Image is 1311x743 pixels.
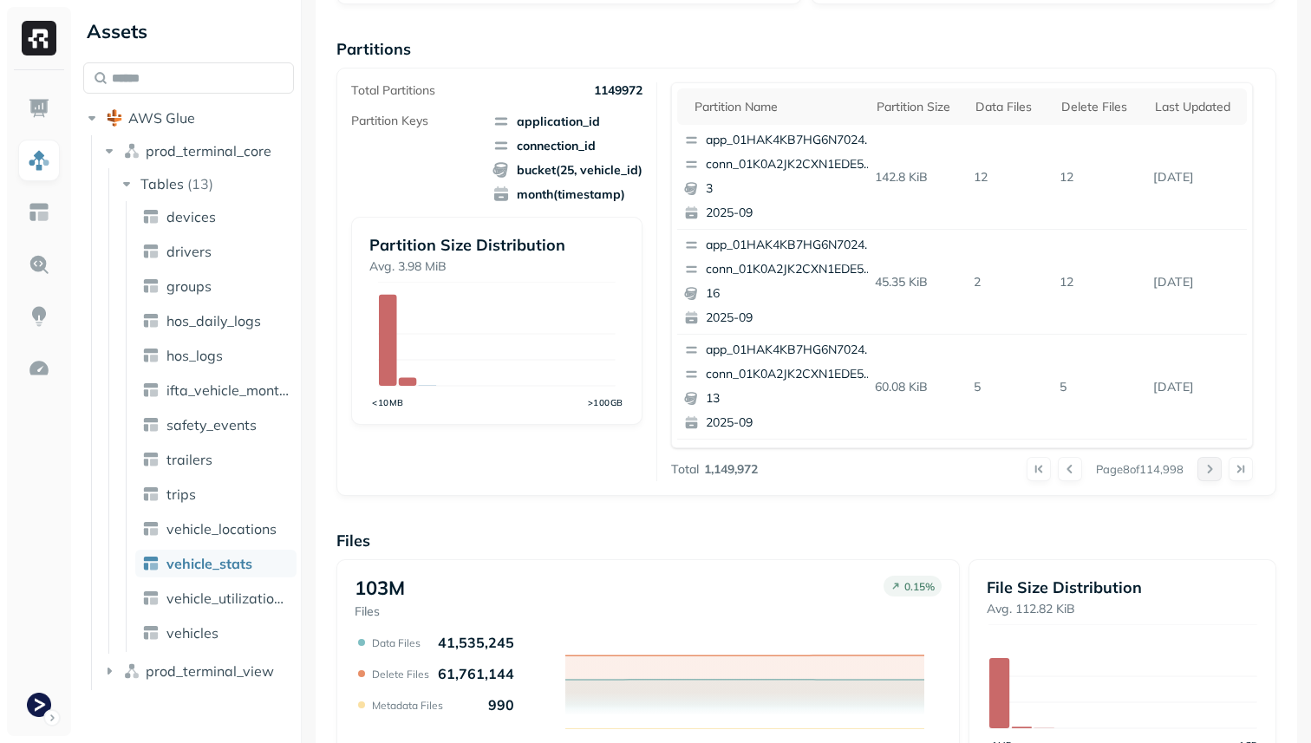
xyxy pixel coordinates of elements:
[142,624,160,642] img: table
[868,267,968,297] p: 45.35 KiB
[1053,162,1146,192] p: 12
[142,451,160,468] img: table
[1061,99,1138,115] div: Delete Files
[706,310,874,327] p: 2025-09
[488,696,514,714] p: 990
[492,161,642,179] span: bucket(25, vehicle_id)
[695,99,859,115] div: Partition name
[355,603,405,620] p: Files
[142,590,160,607] img: table
[135,446,297,473] a: trailers
[351,82,435,99] p: Total Partitions
[706,205,874,222] p: 2025-09
[1146,162,1247,192] p: Sep 4, 2025
[135,203,297,231] a: devices
[706,156,874,173] p: conn_01K0A2JK2CXN1EDE5S7ZN9FTQE
[336,39,1276,59] p: Partitions
[166,451,212,468] span: trailers
[1155,99,1238,115] div: Last updated
[146,662,274,680] span: prod_terminal_view
[142,277,160,295] img: table
[166,416,257,433] span: safety_events
[166,520,277,538] span: vehicle_locations
[142,555,160,572] img: table
[166,347,223,364] span: hos_logs
[106,109,123,127] img: root
[336,531,1276,551] p: Files
[975,99,1044,115] div: Data Files
[706,342,874,359] p: app_01HAK4KB7HG6N7024210G3S8D5
[372,699,443,712] p: Metadata Files
[372,636,421,649] p: Data Files
[142,416,160,433] img: table
[28,149,50,172] img: Assets
[1146,267,1247,297] p: Sep 4, 2025
[877,99,959,115] div: Partition size
[967,162,1053,192] p: 12
[28,305,50,328] img: Insights
[166,381,290,399] span: ifta_vehicle_months
[369,235,624,255] p: Partition Size Distribution
[28,97,50,120] img: Dashboard
[166,312,261,329] span: hos_daily_logs
[128,109,195,127] span: AWS Glue
[706,261,874,278] p: conn_01K0A2JK2CXN1EDE5S7ZN9FTQE
[369,258,624,275] p: Avg. 3.98 MiB
[135,515,297,543] a: vehicle_locations
[22,21,56,55] img: Ryft
[142,243,160,260] img: table
[101,137,295,165] button: prod_terminal_core
[987,601,1258,617] p: Avg. 112.82 KiB
[492,186,642,203] span: month(timestamp)
[355,576,405,600] p: 103M
[372,397,404,407] tspan: <10MB
[372,668,429,681] p: Delete Files
[706,414,874,432] p: 2025-09
[166,277,212,295] span: groups
[166,486,196,503] span: trips
[1146,372,1247,402] p: Sep 4, 2025
[706,237,874,254] p: app_01HAK4KB7HG6N7024210G3S8D5
[123,142,140,160] img: namespace
[187,175,213,192] p: ( 13 )
[706,285,874,303] p: 16
[704,461,758,478] p: 1,149,972
[1096,461,1184,477] p: Page 8 of 114,998
[135,584,297,612] a: vehicle_utilization_day
[166,555,252,572] span: vehicle_stats
[135,238,297,265] a: drivers
[677,230,882,334] button: app_01HAK4KB7HG6N7024210G3S8D5conn_01K0A2JK2CXN1EDE5S7ZN9FTQE162025-09
[28,201,50,224] img: Asset Explorer
[83,17,294,45] div: Assets
[123,662,140,680] img: namespace
[135,411,297,439] a: safety_events
[868,162,968,192] p: 142.8 KiB
[135,342,297,369] a: hos_logs
[166,208,216,225] span: devices
[140,175,184,192] span: Tables
[987,577,1258,597] p: File Size Distribution
[28,253,50,276] img: Query Explorer
[135,480,297,508] a: trips
[1053,267,1146,297] p: 12
[706,180,874,198] p: 3
[146,142,271,160] span: prod_terminal_core
[868,372,968,402] p: 60.08 KiB
[27,693,51,717] img: Terminal
[166,243,212,260] span: drivers
[438,634,514,651] p: 41,535,245
[677,125,882,229] button: app_01HAK4KB7HG6N7024210G3S8D5conn_01K0A2JK2CXN1EDE5S7ZN9FTQE32025-09
[671,461,699,478] p: Total
[135,619,297,647] a: vehicles
[166,624,218,642] span: vehicles
[706,366,874,383] p: conn_01K0A2JK2CXN1EDE5S7ZN9FTQE
[351,113,428,129] p: Partition Keys
[135,272,297,300] a: groups
[83,104,294,132] button: AWS Glue
[967,267,1053,297] p: 2
[118,170,296,198] button: Tables(13)
[142,208,160,225] img: table
[588,397,623,407] tspan: >100GB
[142,486,160,503] img: table
[135,307,297,335] a: hos_daily_logs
